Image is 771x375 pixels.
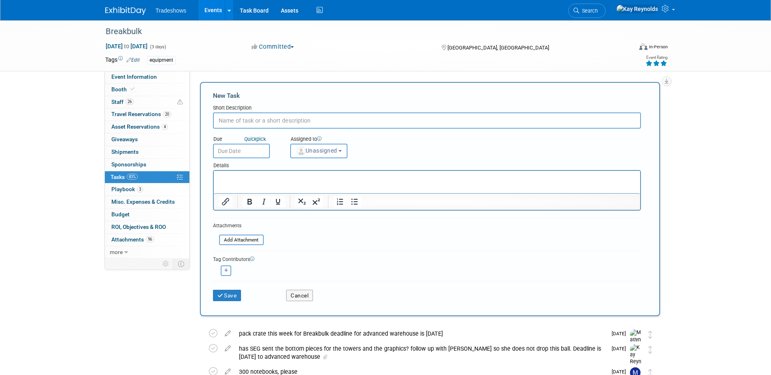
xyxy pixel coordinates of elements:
[105,171,189,183] a: Tasks83%
[584,42,668,54] div: Event Format
[105,159,189,171] a: Sponsorships
[243,196,256,207] button: Bold
[213,91,641,100] div: New Task
[244,136,256,142] i: Quick
[156,7,187,14] span: Tradeshows
[105,209,189,221] a: Budget
[149,44,166,50] span: (3 days)
[111,99,134,105] span: Staff
[103,24,620,39] div: Breakbulk
[126,57,140,63] a: Edit
[162,124,168,130] span: 4
[221,345,235,352] a: edit
[213,112,641,129] input: Name of task or a short description
[214,171,640,193] iframe: Rich Text Area
[213,136,278,144] div: Due
[163,111,171,117] span: 20
[105,43,148,50] span: [DATE] [DATE]
[111,236,154,243] span: Attachments
[645,56,667,60] div: Event Rating
[137,186,143,192] span: 3
[105,234,189,246] a: Attachments96
[213,158,641,170] div: Details
[243,136,267,142] a: Quickpick
[213,144,270,158] input: Due Date
[105,121,189,133] a: Asset Reservations4
[630,329,642,358] img: Matlyn Lowrey
[111,224,166,230] span: ROI, Objectives & ROO
[147,56,176,65] div: equipment
[105,196,189,208] a: Misc. Expenses & Credits
[111,73,157,80] span: Event Information
[127,174,138,180] span: 83%
[579,8,598,14] span: Search
[111,111,171,117] span: Travel Reservations
[105,108,189,121] a: Travel Reservations20
[290,136,388,144] div: Assigned to
[146,236,154,242] span: 96
[333,196,347,207] button: Numbered list
[159,259,173,269] td: Personalize Event Tab Strip
[105,246,189,259] a: more
[286,290,313,301] button: Cancel
[111,174,138,180] span: Tasks
[219,196,232,207] button: Insert/edit link
[111,211,130,218] span: Budget
[347,196,361,207] button: Bullet list
[213,290,241,301] button: Save
[290,144,348,158] button: Unassigned
[630,344,642,373] img: Kay Reynolds
[257,196,271,207] button: Italic
[105,7,146,15] img: ExhibitDay
[648,346,652,353] i: Move task
[111,186,143,192] span: Playbook
[612,331,630,336] span: [DATE]
[177,99,183,106] span: Potential Scheduling Conflict -- at least one attendee is tagged in another overlapping event.
[111,198,175,205] span: Misc. Expenses & Credits
[105,183,189,196] a: Playbook3
[648,331,652,338] i: Move task
[296,147,337,154] span: Unassigned
[111,136,138,142] span: Giveaways
[126,99,134,105] span: 26
[111,149,139,155] span: Shipments
[123,43,130,50] span: to
[105,71,189,83] a: Event Information
[105,56,140,65] td: Tags
[616,4,658,13] img: Kay Reynolds
[213,254,641,263] div: Tag Contributors
[612,346,630,351] span: [DATE]
[213,104,641,112] div: Short Description
[111,161,146,168] span: Sponsorships
[221,330,235,337] a: edit
[213,222,264,229] div: Attachments
[309,196,323,207] button: Superscript
[105,84,189,96] a: Booth
[111,123,168,130] span: Asset Reservations
[105,134,189,146] a: Giveaways
[111,86,136,93] span: Booth
[249,43,297,51] button: Committed
[235,342,607,364] div: has SEG sent the bottom pieces for the towers and the graphics? follow up with [PERSON_NAME] so s...
[235,327,607,341] div: pack crate this week for Breakbulk deadline for advanced warehouse is [DATE]
[612,369,630,375] span: [DATE]
[105,221,189,233] a: ROI, Objectives & ROO
[130,87,135,91] i: Booth reservation complete
[568,4,606,18] a: Search
[173,259,189,269] td: Toggle Event Tabs
[110,249,123,255] span: more
[639,43,647,50] img: Format-Inperson.png
[447,45,549,51] span: [GEOGRAPHIC_DATA], [GEOGRAPHIC_DATA]
[105,146,189,158] a: Shipments
[295,196,309,207] button: Subscript
[271,196,285,207] button: Underline
[649,44,668,50] div: In-Person
[105,96,189,108] a: Staff26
